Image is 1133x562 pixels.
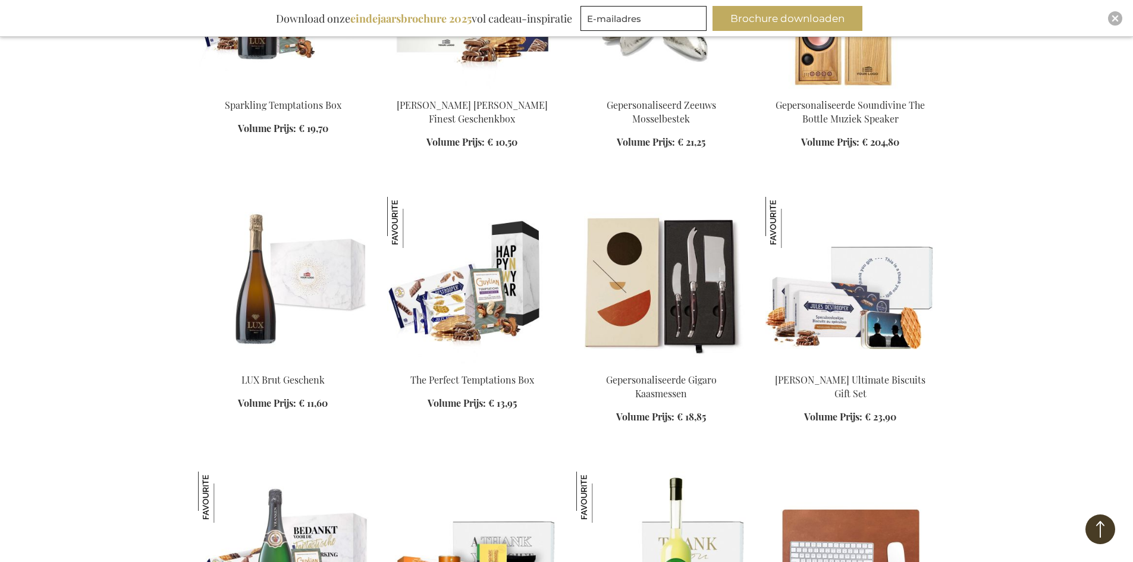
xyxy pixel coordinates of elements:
[776,99,925,125] a: Gepersonaliseerde Soundivine The Bottle Muziek Speaker
[765,359,936,370] a: Jules Destrooper Ultimate Biscuits Gift Set Jules Destrooper Ultimate Biscuits Gift Set
[765,197,817,248] img: Jules Destrooper Ultimate Biscuits Gift Set
[198,359,368,370] a: Lux Sparkling Wine
[387,197,557,363] img: The Perfect Temptations Box
[238,122,296,134] span: Volume Prijs:
[801,136,859,148] span: Volume Prijs:
[387,197,438,248] img: The Perfect Temptations Box
[804,410,896,424] a: Volume Prijs: € 23,90
[198,197,368,363] img: Lux Sparkling Wine
[576,84,746,95] a: Personalised Zeeland Mussel Cutlery Gepersonaliseerd Zeeuws Mosselbestek
[1112,15,1119,22] img: Close
[576,197,746,363] img: Personalised Gigaro Cheese Knives
[387,84,557,95] a: Jules Destrooper Jules' Finest Gift Box Jules Destrooper Jules' Finest Geschenkbox
[580,6,707,31] input: E-mailadres
[617,136,705,149] a: Volume Prijs: € 21,25
[1108,11,1122,26] div: Close
[238,397,296,409] span: Volume Prijs:
[616,410,706,424] a: Volume Prijs: € 18,85
[607,99,716,125] a: Gepersonaliseerd Zeeuws Mosselbestek
[576,472,627,523] img: The Personalised Limoncello Shot Set
[426,136,485,148] span: Volume Prijs:
[862,136,899,148] span: € 204,80
[616,410,674,423] span: Volume Prijs:
[677,410,706,423] span: € 18,85
[677,136,705,148] span: € 21,25
[804,410,862,423] span: Volume Prijs:
[865,410,896,423] span: € 23,90
[241,373,325,386] a: LUX Brut Geschenk
[238,397,328,410] a: Volume Prijs: € 11,60
[426,136,517,149] a: Volume Prijs: € 10,50
[397,99,548,125] a: [PERSON_NAME] [PERSON_NAME] Finest Geschenkbox
[775,373,925,400] a: [PERSON_NAME] Ultimate Biscuits Gift Set
[765,84,936,95] a: Personalised Soundivine The Bottle Music Speaker
[198,472,249,523] img: Vranken Champagne Temptations Set
[350,11,472,26] b: eindejaarsbrochure 2025
[580,6,710,34] form: marketing offers and promotions
[487,136,517,148] span: € 10,50
[238,122,328,136] a: Volume Prijs: € 19,70
[576,359,746,370] a: Personalised Gigaro Cheese Knives
[299,397,328,409] span: € 11,60
[271,6,578,31] div: Download onze vol cadeau-inspiratie
[606,373,717,400] a: Gepersonaliseerde Gigaro Kaasmessen
[198,84,368,95] a: Sparkling Temptations Bpx Sparkling Temptations Box
[765,197,936,363] img: Jules Destrooper Ultimate Biscuits Gift Set
[617,136,675,148] span: Volume Prijs:
[225,99,341,111] a: Sparkling Temptations Box
[713,6,862,31] button: Brochure downloaden
[801,136,899,149] a: Volume Prijs: € 204,80
[299,122,328,134] span: € 19,70
[387,359,557,370] a: The Perfect Temptations Box The Perfect Temptations Box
